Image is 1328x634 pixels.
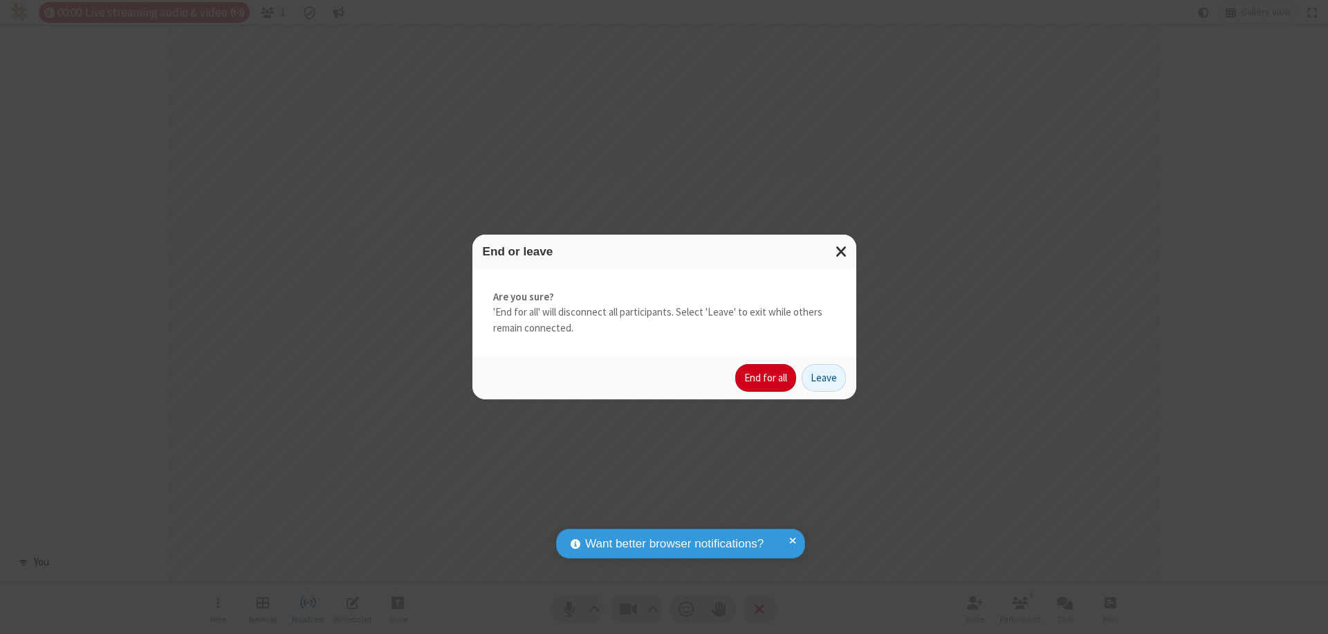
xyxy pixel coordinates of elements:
[493,289,836,305] strong: Are you sure?
[827,235,856,269] button: Close modal
[735,364,796,392] button: End for all
[802,364,846,392] button: Leave
[585,535,764,553] span: Want better browser notifications?
[483,245,846,258] h3: End or leave
[472,269,856,357] div: 'End for all' will disconnect all participants. Select 'Leave' to exit while others remain connec...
